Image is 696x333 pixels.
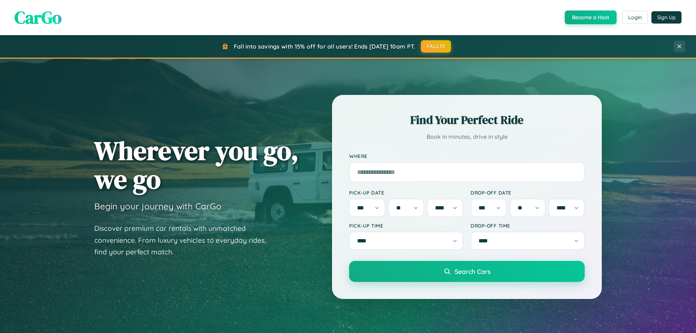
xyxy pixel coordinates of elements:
button: Search Cars [349,261,585,282]
label: Pick-up Date [349,190,463,196]
label: Drop-off Time [471,222,585,229]
label: Where [349,153,585,159]
button: Login [622,11,648,24]
span: CarGo [14,5,62,29]
h1: Wherever you go, we go [94,136,299,193]
button: Become a Host [565,11,617,24]
p: Discover premium car rentals with unmatched convenience. From luxury vehicles to everyday rides, ... [94,222,275,258]
span: Search Cars [455,267,490,275]
span: Fall into savings with 15% off for all users! Ends [DATE] 10am PT. [234,43,415,50]
button: Sign Up [651,11,681,24]
h3: Begin your journey with CarGo [94,201,221,212]
h2: Find Your Perfect Ride [349,112,585,128]
label: Pick-up Time [349,222,463,229]
p: Book in minutes, drive in style [349,132,585,142]
button: FALL15 [421,40,451,53]
label: Drop-off Date [471,190,585,196]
